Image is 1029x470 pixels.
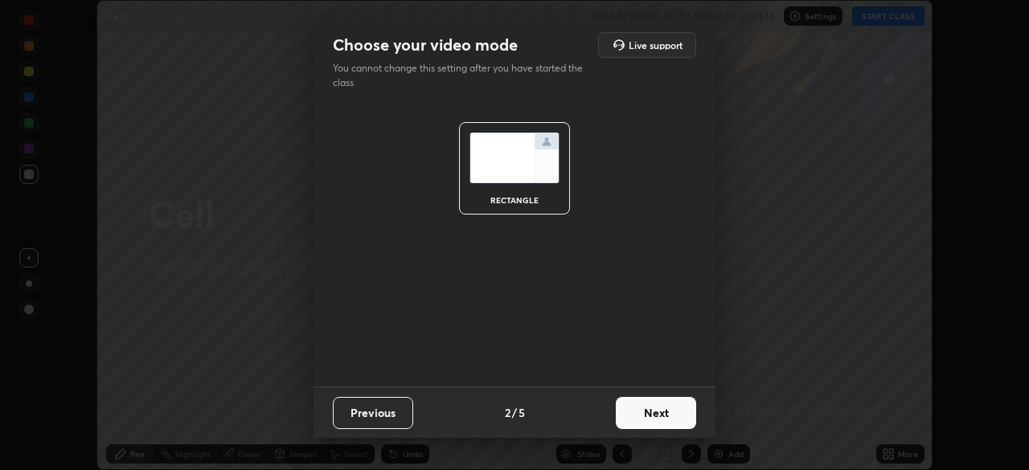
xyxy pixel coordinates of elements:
[333,61,593,90] p: You cannot change this setting after you have started the class
[333,35,518,55] h2: Choose your video mode
[616,397,696,429] button: Next
[333,397,413,429] button: Previous
[469,133,560,183] img: normalScreenIcon.ae25ed63.svg
[512,404,517,421] h4: /
[505,404,510,421] h4: 2
[519,404,525,421] h4: 5
[629,40,683,50] h5: Live support
[482,196,547,204] div: rectangle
